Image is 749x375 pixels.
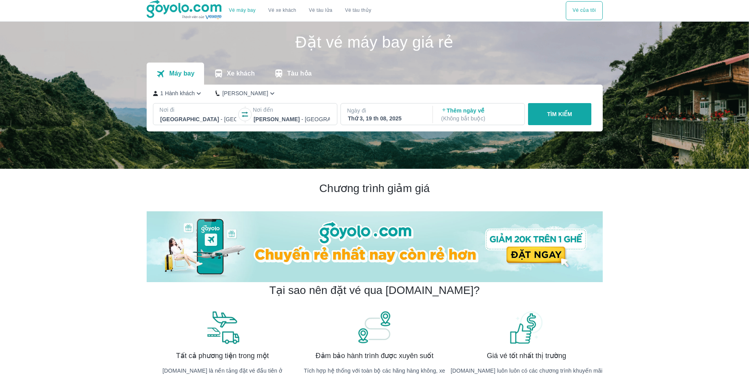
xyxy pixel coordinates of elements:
h2: Chương trình giảm giá [147,181,603,196]
button: Vé của tôi [566,1,602,20]
p: Xe khách [227,70,255,78]
p: Nơi đi [160,106,237,114]
a: Vé xe khách [268,7,296,13]
div: choose transportation mode [566,1,602,20]
p: Ngày đi [347,107,425,115]
img: banner-home [147,211,603,282]
h2: Tại sao nên đặt vé qua [DOMAIN_NAME]? [269,283,480,297]
p: ( Không bắt buộc ) [441,115,517,122]
p: Máy bay [169,70,194,78]
p: Tàu hỏa [287,70,312,78]
button: Vé tàu thủy [339,1,377,20]
img: banner [509,310,544,345]
img: banner [205,310,240,345]
span: Đảm bảo hành trình được xuyên suốt [316,351,434,360]
p: 1 Hành khách [160,89,195,97]
img: banner [357,310,392,345]
a: Vé máy bay [229,7,256,13]
p: Thêm ngày về [441,107,517,122]
button: [PERSON_NAME] [215,89,276,98]
p: TÌM KIẾM [547,110,572,118]
span: Giá vé tốt nhất thị trường [487,351,566,360]
span: Tất cả phương tiện trong một [176,351,269,360]
h1: Đặt vé máy bay giá rẻ [147,34,603,50]
div: choose transportation mode [223,1,377,20]
button: 1 Hành khách [153,89,203,98]
a: Vé tàu lửa [303,1,339,20]
button: TÌM KIẾM [528,103,591,125]
p: Nơi đến [253,106,331,114]
p: [PERSON_NAME] [222,89,268,97]
div: Thứ 3, 19 th 08, 2025 [348,115,424,122]
div: transportation tabs [147,63,321,85]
